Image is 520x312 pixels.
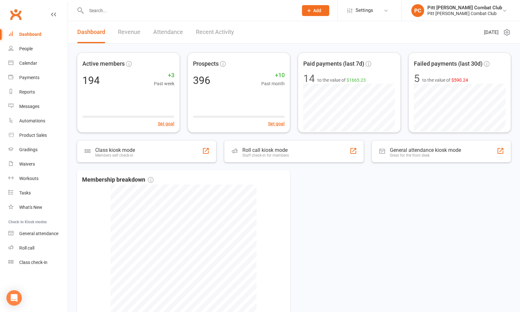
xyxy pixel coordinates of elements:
[6,290,22,306] div: Open Intercom Messenger
[390,147,461,153] div: General attendance kiosk mode
[118,21,140,43] a: Revenue
[8,171,68,186] a: Workouts
[196,21,234,43] a: Recent Activity
[19,260,47,265] div: Class check-in
[193,59,219,69] span: Prospects
[8,56,68,70] a: Calendar
[19,190,31,195] div: Tasks
[8,70,68,85] a: Payments
[8,157,68,171] a: Waivers
[414,59,482,69] span: Failed payments (last 30d)
[261,80,285,87] span: Past month
[261,71,285,80] span: +10
[19,104,39,109] div: Messages
[242,153,289,158] div: Staff check-in for members
[390,153,461,158] div: Great for the front desk
[19,161,35,167] div: Waivers
[154,80,174,87] span: Past week
[19,205,42,210] div: What's New
[427,5,502,11] div: Pitt [PERSON_NAME] Combat Club
[95,153,135,158] div: Members self check-in
[303,73,315,84] div: 14
[8,42,68,56] a: People
[193,75,210,86] div: 396
[19,61,37,66] div: Calendar
[451,78,468,83] span: $590.24
[19,176,38,181] div: Workouts
[313,8,321,13] span: Add
[414,73,420,84] div: 5
[8,99,68,114] a: Messages
[8,114,68,128] a: Automations
[153,21,183,43] a: Attendance
[82,75,100,86] div: 194
[19,75,39,80] div: Payments
[302,5,329,16] button: Add
[8,85,68,99] a: Reports
[8,6,24,22] a: Clubworx
[8,143,68,157] a: Gradings
[303,59,364,69] span: Paid payments (last 7d)
[347,78,366,83] span: $1665.23
[484,29,499,36] span: [DATE]
[19,89,35,94] div: Reports
[242,147,289,153] div: Roll call kiosk mode
[82,175,154,185] span: Membership breakdown
[411,4,424,17] div: PC
[8,186,68,200] a: Tasks
[154,71,174,80] span: +3
[95,147,135,153] div: Class kiosk mode
[158,120,174,127] button: Set goal
[8,27,68,42] a: Dashboard
[19,245,34,250] div: Roll call
[8,226,68,241] a: General attendance kiosk mode
[8,200,68,215] a: What's New
[84,6,294,15] input: Search...
[8,128,68,143] a: Product Sales
[8,241,68,255] a: Roll call
[422,77,468,84] span: to the value of
[77,21,105,43] a: Dashboard
[19,147,38,152] div: Gradings
[19,32,41,37] div: Dashboard
[82,59,125,69] span: Active members
[19,231,58,236] div: General attendance
[356,3,373,18] span: Settings
[19,133,47,138] div: Product Sales
[268,120,285,127] button: Set goal
[317,77,366,84] span: to the value of
[8,255,68,270] a: Class kiosk mode
[19,46,33,51] div: People
[427,11,502,16] div: Pitt [PERSON_NAME] Combat Club
[19,118,45,123] div: Automations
